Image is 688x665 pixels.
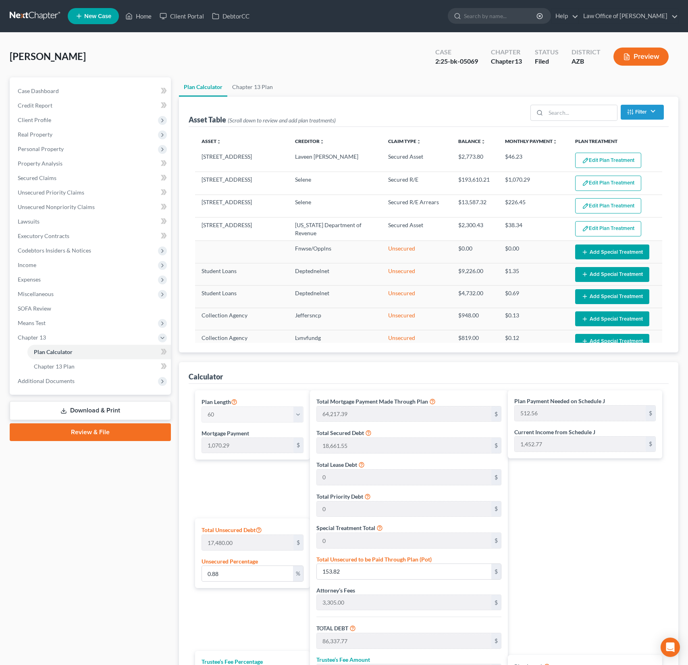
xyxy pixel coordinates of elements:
[18,131,52,138] span: Real Property
[179,77,227,97] a: Plan Calculator
[481,139,486,144] i: unfold_more
[216,139,221,144] i: unfold_more
[553,139,557,144] i: unfold_more
[189,115,336,124] div: Asset Table
[382,172,452,195] td: Secured R/E
[499,330,569,352] td: $0.12
[382,218,452,241] td: Secured Asset
[316,586,355,595] label: Attorney’s Fees
[156,9,208,23] a: Client Portal
[621,105,664,120] button: Filter
[491,564,501,579] div: $
[18,102,52,109] span: Credit Report
[202,438,293,453] input: 0.00
[499,241,569,263] td: $0.00
[575,267,649,282] button: Add Special Treatment
[316,397,428,406] label: Total Mortgage Payment Made Through Plan
[317,595,491,610] input: 0.00
[189,372,223,381] div: Calculator
[452,172,499,195] td: $193,610.21
[11,156,171,171] a: Property Analysis
[195,330,289,352] td: Collection Agency
[289,308,382,330] td: Jeffersncp
[491,470,501,485] div: $
[11,214,171,229] a: Lawsuits
[18,189,84,196] span: Unsecured Priority Claims
[382,330,452,352] td: Unsecured
[452,218,499,241] td: $2,300.43
[575,289,649,304] button: Add Special Treatment
[10,401,171,420] a: Download & Print
[514,397,605,405] label: Plan Payment Needed on Schedule J
[289,195,382,217] td: Selene
[514,428,595,436] label: Current Income from Schedule J
[316,624,348,632] label: TOTAL DEBT
[491,438,501,453] div: $
[491,406,501,422] div: $
[382,195,452,217] td: Secured R/E Arrears
[491,595,501,610] div: $
[505,138,557,144] a: Monthly Paymentunfold_more
[18,160,62,167] span: Property Analysis
[491,48,522,57] div: Chapter
[18,87,59,94] span: Case Dashboard
[613,48,669,66] button: Preview
[491,501,501,517] div: $
[18,276,41,283] span: Expenses
[515,57,522,65] span: 13
[121,9,156,23] a: Home
[18,174,56,181] span: Secured Claims
[293,566,303,581] div: %
[491,57,522,66] div: Chapter
[575,221,641,236] button: Edit Plan Treatment
[316,460,357,469] label: Total Lease Debt
[499,195,569,217] td: $226.45
[10,423,171,441] a: Review & File
[575,198,641,213] button: Edit Plan Treatment
[18,305,51,312] span: SOFA Review
[569,133,662,149] th: Plan Treatment
[582,157,589,164] img: edit-pencil-c1479a1de80d8dea1e2430c2f745a3c6a07e9d7aa2eeffe225670001d78357a8.svg
[227,77,278,97] a: Chapter 13 Plan
[202,535,293,550] input: 0.00
[18,377,75,384] span: Additional Documents
[18,145,64,152] span: Personal Property
[452,263,499,285] td: $9,226.00
[546,105,617,120] input: Search...
[535,48,559,57] div: Status
[317,470,491,485] input: 0.00
[575,153,641,168] button: Edit Plan Treatment
[582,203,589,209] img: edit-pencil-c1479a1de80d8dea1e2430c2f745a3c6a07e9d7aa2eeffe225670001d78357a8.svg
[491,633,501,648] div: $
[18,232,69,239] span: Executory Contracts
[499,218,569,241] td: $38.34
[11,229,171,243] a: Executory Contracts
[202,566,293,581] input: 0.00
[317,438,491,453] input: 0.00
[458,138,486,144] a: Balanceunfold_more
[582,225,589,232] img: edit-pencil-c1479a1de80d8dea1e2430c2f745a3c6a07e9d7aa2eeffe225670001d78357a8.svg
[289,149,382,172] td: Laveen [PERSON_NAME]
[202,138,221,144] a: Assetunfold_more
[452,286,499,308] td: $4,732.00
[289,286,382,308] td: Deptednelnet
[575,176,641,191] button: Edit Plan Treatment
[34,348,73,355] span: Plan Calculator
[195,149,289,172] td: [STREET_ADDRESS]
[289,241,382,263] td: Fnwse/Opplns
[195,286,289,308] td: Student Loans
[202,397,237,406] label: Plan Length
[661,638,680,657] div: Open Intercom Messenger
[316,492,363,501] label: Total Priority Debt
[195,308,289,330] td: Collection Agency
[316,524,375,532] label: Special Treatment Total
[84,13,111,19] span: New Case
[34,363,75,370] span: Chapter 13 Plan
[317,406,491,422] input: 0.00
[579,9,678,23] a: Law Office of [PERSON_NAME]
[316,429,364,437] label: Total Secured Debt
[646,406,655,421] div: $
[572,57,601,66] div: AZB
[435,48,478,57] div: Case
[202,429,249,437] label: Mortgage Payment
